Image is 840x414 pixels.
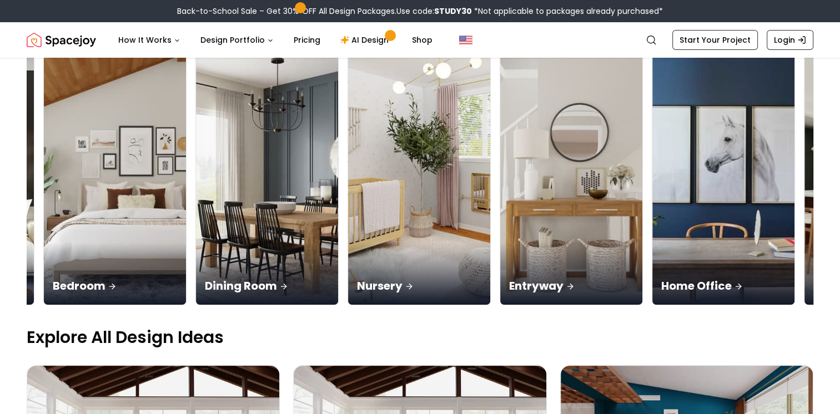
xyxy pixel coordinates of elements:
a: Spacejoy [27,29,96,51]
button: Design Portfolio [192,29,283,51]
span: Use code: [396,6,472,17]
img: Bedroom [44,54,186,305]
img: Nursery [348,54,490,305]
nav: Main [109,29,441,51]
b: STUDY30 [434,6,472,17]
button: How It Works [109,29,189,51]
img: Home Office [652,54,794,305]
span: *Not applicable to packages already purchased* [472,6,663,17]
a: Shop [403,29,441,51]
p: Bedroom [53,278,177,294]
div: Back-to-School Sale – Get 30% OFF All Design Packages. [177,6,663,17]
a: NurseryNursery [348,53,491,305]
img: Entryway [500,54,642,305]
p: Explore All Design Ideas [27,327,813,347]
img: Spacejoy Logo [27,29,96,51]
img: Dining Room [196,54,338,305]
a: AI Design [331,29,401,51]
p: Nursery [357,278,481,294]
a: Start Your Project [672,30,758,50]
p: Entryway [509,278,633,294]
a: Home OfficeHome Office [652,53,795,305]
img: United States [459,33,472,47]
nav: Global [27,22,813,58]
p: Home Office [661,278,786,294]
a: EntrywayEntryway [500,53,643,305]
a: Pricing [285,29,329,51]
a: BedroomBedroom [43,53,187,305]
a: Login [767,30,813,50]
a: Dining RoomDining Room [195,53,339,305]
p: Dining Room [205,278,329,294]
